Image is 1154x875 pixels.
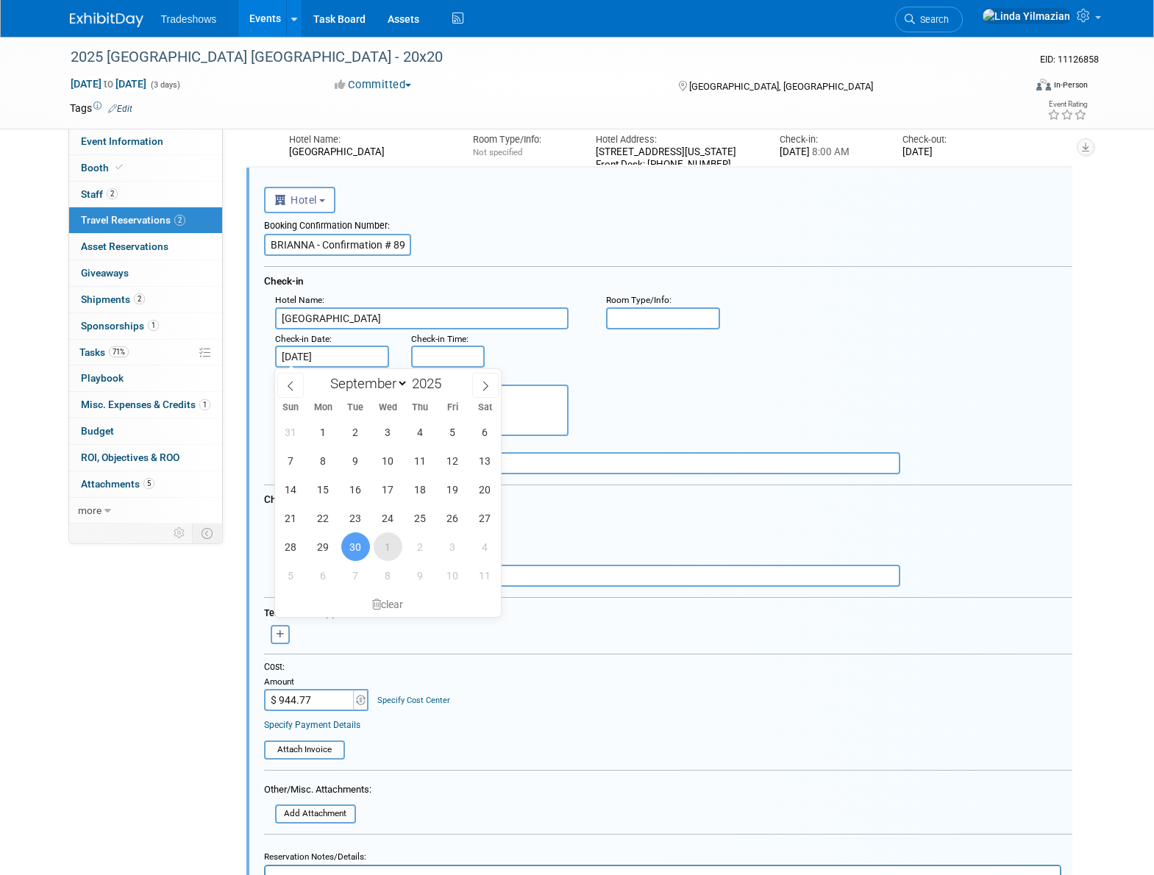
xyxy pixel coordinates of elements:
span: September 27, 2025 [471,504,499,532]
span: October 1, 2025 [374,532,402,561]
select: Month [324,374,408,393]
span: 8:00 AM [810,146,850,157]
span: Budget [81,425,114,437]
span: Tasks [79,346,129,358]
small: : [606,295,672,305]
a: Shipments2 [69,287,222,312]
span: September 26, 2025 [438,504,467,532]
span: Check-in [264,275,304,287]
span: September 29, 2025 [309,532,338,561]
span: [GEOGRAPHIC_DATA], [GEOGRAPHIC_DATA] [689,81,873,92]
a: Event Information [69,129,222,154]
span: Travel Reservations [81,214,185,226]
span: September 17, 2025 [374,475,402,504]
a: Giveaways [69,260,222,286]
span: October 7, 2025 [341,561,370,590]
span: September 11, 2025 [406,446,435,475]
span: September 7, 2025 [277,446,305,475]
img: ExhibitDay [70,12,143,27]
span: Hotel [274,194,317,206]
span: to [101,78,115,90]
i: Booth reservation complete [115,163,123,171]
span: Asset Reservations [81,240,168,252]
a: Travel Reservations2 [69,207,222,233]
div: Cost: [264,661,1072,674]
span: Sat [469,403,501,413]
div: [STREET_ADDRESS][US_STATE] Front Desk: [PHONE_NUMBER] [596,146,758,171]
span: 2 [174,215,185,226]
button: Hotel [264,187,336,213]
a: Tasks71% [69,340,222,365]
span: Check-out [264,493,311,505]
a: Budget [69,418,222,444]
span: more [78,504,101,516]
a: Specify Cost Center [377,696,450,705]
input: Year [408,375,452,392]
span: ROI, Objectives & ROO [81,451,179,463]
span: September 23, 2025 [341,504,370,532]
div: [GEOGRAPHIC_DATA] [289,146,451,159]
span: September 6, 2025 [471,418,499,446]
span: Wed [371,403,404,413]
div: Room Type/Info: [473,133,574,146]
span: Check-in Date [275,334,330,344]
span: Tradeshows [161,13,217,25]
span: Event ID: 11126858 [1040,54,1099,65]
span: August 31, 2025 [277,418,305,446]
a: ROI, Objectives & ROO [69,445,222,471]
span: September 8, 2025 [309,446,338,475]
span: October 8, 2025 [374,561,402,590]
td: Toggle Event Tabs [192,524,222,543]
a: Playbook [69,365,222,391]
span: September 10, 2025 [374,446,402,475]
span: Booth [81,162,126,174]
span: Search [915,14,949,25]
small: : [275,334,332,344]
span: Room Type/Info [606,295,669,305]
span: Shipments [81,293,145,305]
a: Search [895,7,963,32]
span: October 4, 2025 [471,532,499,561]
div: Hotel Name: [289,133,451,146]
span: September 5, 2025 [438,418,467,446]
div: In-Person [1053,79,1088,90]
a: Staff2 [69,182,222,207]
span: Sponsorships [81,320,159,332]
a: more [69,498,222,524]
span: September 19, 2025 [438,475,467,504]
div: Booking Confirmation Number: [264,213,1072,234]
span: Giveaways [81,267,129,279]
span: Hotel Name [275,295,322,305]
span: Not specified [473,147,522,157]
span: September 21, 2025 [277,504,305,532]
a: Specify Payment Details [264,720,360,730]
div: [DATE] [780,146,880,159]
span: Staff [81,188,118,200]
div: Other/Misc. Attachments: [264,783,371,800]
a: Attachments5 [69,471,222,497]
a: Sponsorships1 [69,313,222,339]
small: : [411,334,469,344]
span: September 28, 2025 [277,532,305,561]
a: Booth [69,155,222,181]
div: Team member(s) this reservation is made for: [264,600,1072,621]
span: 1 [148,320,159,331]
a: Misc. Expenses & Credits1 [69,392,222,418]
span: September 15, 2025 [309,475,338,504]
div: Hotel Address: [596,133,758,146]
div: Check-out: [902,133,1003,146]
span: Event Information [81,135,163,147]
span: Misc. Expenses & Credits [81,399,210,410]
td: Personalize Event Tab Strip [167,524,193,543]
span: September 24, 2025 [374,504,402,532]
span: [DATE] [DATE] [70,77,147,90]
span: October 5, 2025 [277,561,305,590]
span: September 12, 2025 [438,446,467,475]
button: Committed [330,77,417,93]
span: September 22, 2025 [309,504,338,532]
a: Asset Reservations [69,234,222,260]
span: Attachments [81,478,154,490]
div: Check-in: [780,133,880,146]
span: October 6, 2025 [309,561,338,590]
span: (3 days) [149,80,180,90]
